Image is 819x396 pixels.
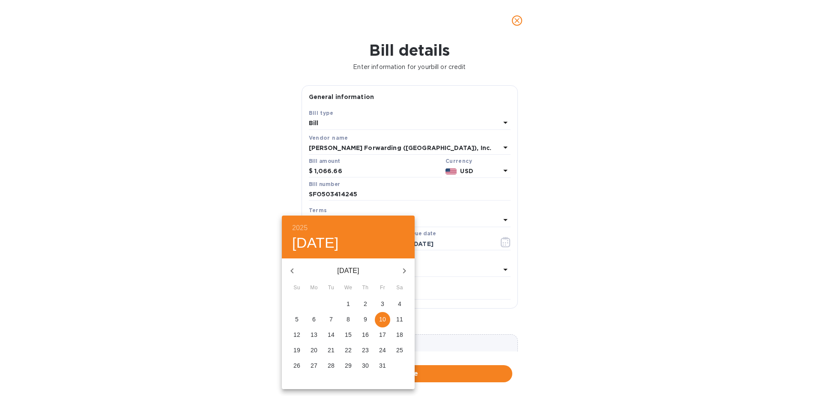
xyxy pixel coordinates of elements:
[289,312,305,327] button: 5
[345,361,352,370] p: 29
[292,222,308,234] button: 2025
[358,312,373,327] button: 9
[311,346,317,354] p: 20
[358,297,373,312] button: 2
[392,343,407,358] button: 25
[341,358,356,374] button: 29
[311,361,317,370] p: 27
[358,343,373,358] button: 23
[364,300,367,308] p: 2
[392,297,407,312] button: 4
[379,330,386,339] p: 17
[306,327,322,343] button: 13
[358,358,373,374] button: 30
[306,312,322,327] button: 6
[312,315,316,324] p: 6
[396,330,403,339] p: 18
[323,327,339,343] button: 14
[396,346,403,354] p: 25
[375,358,390,374] button: 31
[379,361,386,370] p: 31
[306,284,322,292] span: Mo
[358,284,373,292] span: Th
[341,312,356,327] button: 8
[289,358,305,374] button: 26
[362,346,369,354] p: 23
[323,358,339,374] button: 28
[347,300,350,308] p: 1
[293,346,300,354] p: 19
[375,312,390,327] button: 10
[392,284,407,292] span: Sa
[311,330,317,339] p: 13
[306,343,322,358] button: 20
[323,312,339,327] button: 7
[341,327,356,343] button: 15
[375,297,390,312] button: 3
[341,297,356,312] button: 1
[364,315,367,324] p: 9
[379,315,386,324] p: 10
[328,361,335,370] p: 28
[289,327,305,343] button: 12
[362,361,369,370] p: 30
[329,315,333,324] p: 7
[323,343,339,358] button: 21
[295,315,299,324] p: 5
[379,346,386,354] p: 24
[292,234,339,252] button: [DATE]
[362,330,369,339] p: 16
[302,266,394,276] p: [DATE]
[293,330,300,339] p: 12
[392,312,407,327] button: 11
[358,327,373,343] button: 16
[398,300,401,308] p: 4
[345,346,352,354] p: 22
[375,327,390,343] button: 17
[375,284,390,292] span: Fr
[341,284,356,292] span: We
[392,327,407,343] button: 18
[328,330,335,339] p: 14
[323,284,339,292] span: Tu
[341,343,356,358] button: 22
[289,284,305,292] span: Su
[381,300,384,308] p: 3
[347,315,350,324] p: 8
[345,330,352,339] p: 15
[375,343,390,358] button: 24
[328,346,335,354] p: 21
[293,361,300,370] p: 26
[306,358,322,374] button: 27
[289,343,305,358] button: 19
[396,315,403,324] p: 11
